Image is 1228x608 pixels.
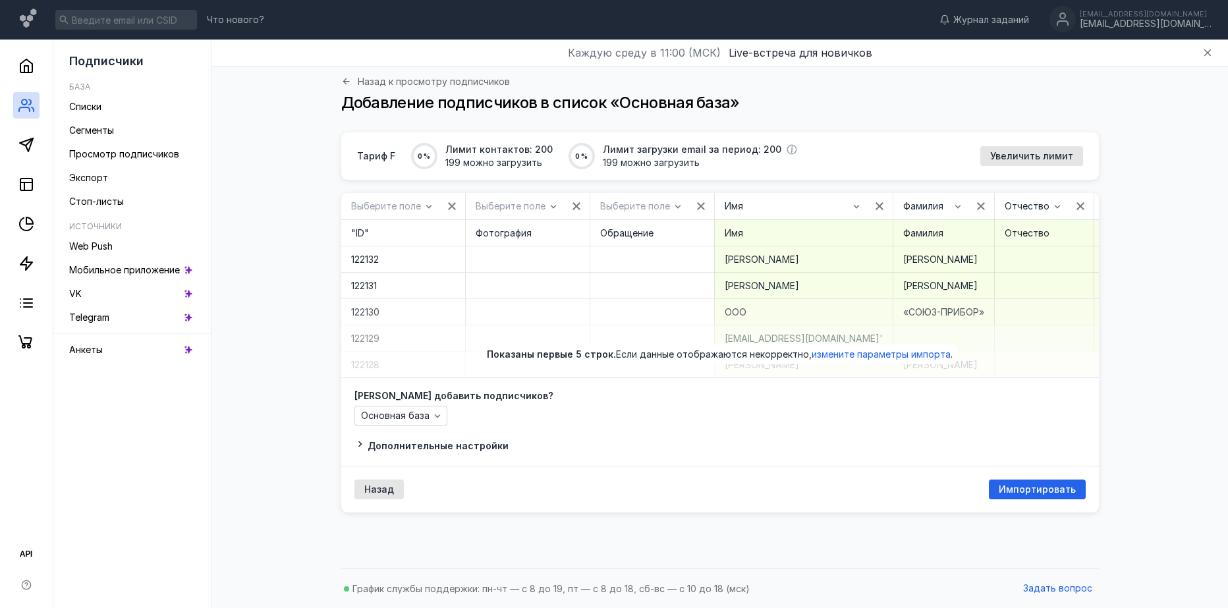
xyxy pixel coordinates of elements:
button: Отчество [998,196,1067,216]
button: Основная база [354,406,447,426]
a: Стоп-листы [64,191,200,212]
span: Просмотр подписчиков [69,148,179,159]
button: Фамилия [897,196,968,216]
a: Анкеты [64,339,200,360]
span: Каждую среду в 11:00 (МСК) [568,45,721,61]
div: [EMAIL_ADDRESS][DOMAIN_NAME] [1080,18,1212,30]
div: ООО [725,306,883,319]
span: Назад [364,484,394,495]
button: измените параметры импорта [812,348,951,361]
a: Просмотр подписчиков [64,144,200,165]
span: Импортировать [999,484,1076,495]
span: Если данные отображаются некорректно, . [616,348,953,360]
div: Фамилия [903,227,984,240]
div: Фотография [476,227,580,240]
span: Выберите поле [476,201,545,212]
span: Стоп-листы [69,196,124,207]
div: Отчество [1005,227,1084,240]
button: Выберите поле [594,196,688,216]
div: Обращение [600,227,704,240]
span: Добавление подписчиков в список «Основная база» [341,93,740,112]
div: "ID" [351,227,455,240]
a: Назад к просмотру подписчиков [341,76,510,86]
span: Выберите поле [351,201,421,212]
span: Live-встреча для новичков [729,46,872,59]
span: 199 можно загрузить [445,156,553,169]
span: Мобильное приложение [69,264,180,275]
button: Назад [354,480,404,499]
a: Журнал заданий [933,13,1036,26]
h5: Источники [69,221,122,231]
a: Web Push [64,236,200,257]
span: Telegram [69,312,109,323]
span: Показаны первые 5 строк. [487,348,616,360]
span: Списки [69,101,101,112]
span: Лимит контактов: 200 [445,143,553,156]
span: Дополнительные настройки [368,440,509,451]
span: Задать вопрос [1023,583,1092,594]
span: Лимит загрузки email за период: 200 [603,143,781,156]
div: 122129 [351,332,455,345]
div: [PERSON_NAME] [725,279,883,292]
span: Анкеты [69,344,103,355]
span: Что нового? [207,15,264,24]
span: Экспорт [69,172,108,183]
span: [PERSON_NAME] добавить подписчиков? [354,391,553,401]
a: Сегменты [64,120,200,141]
div: 122130 [351,306,455,319]
span: Web Push [69,240,113,252]
div: [EMAIL_ADDRESS][DOMAIN_NAME] [1080,10,1212,18]
span: Выберите поле [600,201,670,212]
div: Имя [725,227,883,240]
div: [PERSON_NAME] [903,358,984,372]
span: VK [69,288,82,299]
span: Тариф F [357,150,395,163]
button: Live-встреча для новичков [729,45,872,61]
div: [PERSON_NAME] [725,358,883,372]
span: Увеличить лимит [990,151,1073,162]
div: «СОЮЗ-ПРИБОР» [903,306,984,319]
a: Списки [64,96,200,117]
span: Подписчики [69,54,144,68]
div: [EMAIL_ADDRESS][DOMAIN_NAME]' [725,332,883,345]
a: Мобильное приложение [64,260,200,281]
span: Имя [725,201,743,212]
div: 122128 [351,358,455,372]
div: [PERSON_NAME] [903,253,984,266]
span: 199 можно загрузить [603,156,797,169]
button: Имя [718,196,866,216]
button: Задать вопрос [1017,579,1099,599]
a: Экспорт [64,167,200,188]
button: Выберите поле [345,196,439,216]
span: График службы поддержки: пн-чт — с 8 до 19, пт — с 8 до 18, сб-вс — с 10 до 18 (мск) [352,583,750,594]
button: Дополнительные настройки [354,439,509,453]
button: Увеличить лимит [980,146,1083,166]
a: Telegram [64,307,200,328]
div: 122131 [351,279,455,292]
button: Импортировать [989,480,1086,499]
span: Фамилия [903,201,943,212]
span: Основная база [361,410,430,422]
div: [PERSON_NAME] [725,253,883,266]
input: Введите email или CSID [55,10,197,30]
a: Что нового? [200,15,271,24]
div: 122132 [351,253,455,266]
span: Назад к просмотру подписчиков [358,77,510,86]
h5: База [69,82,90,92]
span: Журнал заданий [953,13,1029,26]
button: Выберите поле [469,196,563,216]
span: Отчество [1005,201,1049,212]
span: Сегменты [69,124,114,136]
a: VK [64,283,200,304]
div: [PERSON_NAME] [903,279,984,292]
span: измените параметры импорта [812,348,951,360]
